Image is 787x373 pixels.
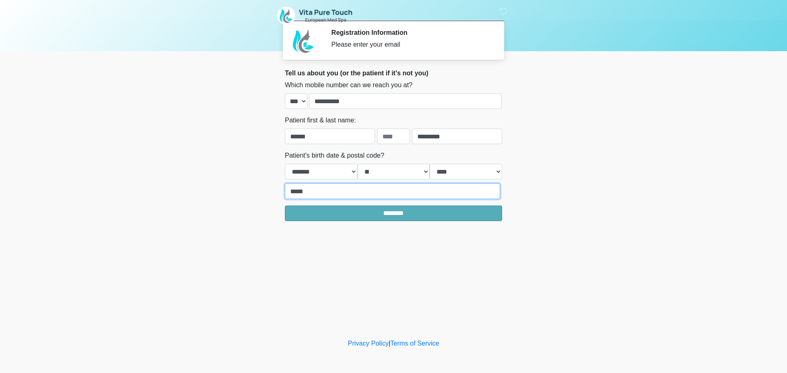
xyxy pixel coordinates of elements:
[285,115,356,125] label: Patient first & last name:
[331,29,490,36] h2: Registration Information
[331,40,490,50] div: Please enter your email
[291,29,316,53] img: Agent Avatar
[285,80,412,90] label: Which mobile number can we reach you at?
[348,340,389,347] a: Privacy Policy
[285,69,502,77] h2: Tell us about you (or the patient if it's not you)
[389,340,390,347] a: |
[390,340,439,347] a: Terms of Service
[277,6,353,25] img: Vita Pure Touch MedSpa Logo
[285,151,384,161] label: Patient's birth date & postal code?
